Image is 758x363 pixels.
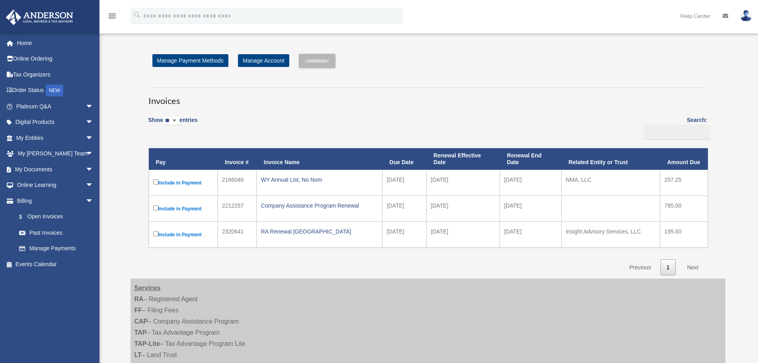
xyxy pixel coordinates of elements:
th: Amount Due: activate to sort column ascending [660,148,708,170]
strong: TAP [134,329,147,336]
td: 2212257 [218,196,257,222]
span: $ [23,212,27,222]
a: Platinum Q&Aarrow_drop_down [6,98,105,114]
th: Due Date: activate to sort column ascending [382,148,427,170]
th: Renewal Effective Date: activate to sort column ascending [427,148,500,170]
a: menu [107,14,117,21]
img: Anderson Advisors Platinum Portal [4,10,76,25]
span: arrow_drop_down [86,193,101,209]
td: 2320641 [218,222,257,247]
strong: CAP [134,318,148,325]
a: Online Ordering [6,51,105,67]
label: Show entries [148,115,198,133]
a: Billingarrow_drop_down [6,193,101,209]
td: [DATE] [427,196,500,222]
span: arrow_drop_down [86,177,101,194]
th: Related Entity or Trust: activate to sort column ascending [561,148,660,170]
h3: Invoices [148,87,707,107]
span: arrow_drop_down [86,130,101,146]
span: arrow_drop_down [86,146,101,162]
td: [DATE] [500,222,561,247]
td: [DATE] [427,222,500,247]
div: Company Assistance Program Renewal [261,200,378,211]
a: Manage Account [238,54,289,67]
div: RA Renewal [GEOGRAPHIC_DATA] [261,226,378,237]
span: arrow_drop_down [86,161,101,178]
strong: FF [134,307,142,314]
td: [DATE] [382,222,427,247]
a: My Entitiesarrow_drop_down [6,130,105,146]
a: Online Learningarrow_drop_down [6,177,105,193]
th: Pay: activate to sort column descending [149,148,218,170]
td: [DATE] [500,170,561,196]
td: [DATE] [382,170,427,196]
span: arrow_drop_down [86,114,101,131]
a: Order StatusNEW [6,82,105,99]
th: Invoice Name: activate to sort column ascending [257,148,382,170]
label: Include in Payment [153,178,213,188]
i: menu [107,11,117,21]
div: WY Annual List, No Nom [261,174,378,185]
a: Next [681,259,705,276]
a: Past Invoices [11,225,101,241]
a: Manage Payment Methods [152,54,228,67]
th: Renewal End Date: activate to sort column ascending [500,148,561,170]
a: My Documentsarrow_drop_down [6,161,105,177]
td: 195.00 [660,222,708,247]
div: NEW [46,84,63,96]
a: Events Calendar [6,256,105,272]
a: Digital Productsarrow_drop_down [6,114,105,130]
i: search [133,11,142,20]
th: Invoice #: activate to sort column ascending [218,148,257,170]
img: User Pic [740,10,752,22]
strong: LT [134,351,142,358]
a: 1 [661,259,676,276]
a: Tax Organizers [6,67,105,82]
td: 795.00 [660,196,708,222]
label: Include in Payment [153,204,213,214]
strong: Services [134,285,161,291]
select: Showentries [163,116,179,126]
a: Previous [623,259,657,276]
td: Insight Advisory Services, LLC [561,222,660,247]
td: [DATE] [500,196,561,222]
td: [DATE] [427,170,500,196]
strong: TAP-Lite [134,340,160,347]
input: Include in Payment [153,179,158,184]
a: Manage Payments [11,241,101,257]
td: [DATE] [382,196,427,222]
a: $Open Invoices [11,209,97,225]
td: 257.25 [660,170,708,196]
a: My [PERSON_NAME] Teamarrow_drop_down [6,146,105,162]
label: Search: [641,115,707,140]
strong: RA [134,296,144,302]
input: Include in Payment [153,205,158,210]
span: arrow_drop_down [86,98,101,115]
a: Home [6,35,105,51]
td: 2166046 [218,170,257,196]
td: NMA, LLC [561,170,660,196]
input: Search: [644,125,710,140]
label: Include in Payment [153,230,213,239]
input: Include in Payment [153,231,158,236]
